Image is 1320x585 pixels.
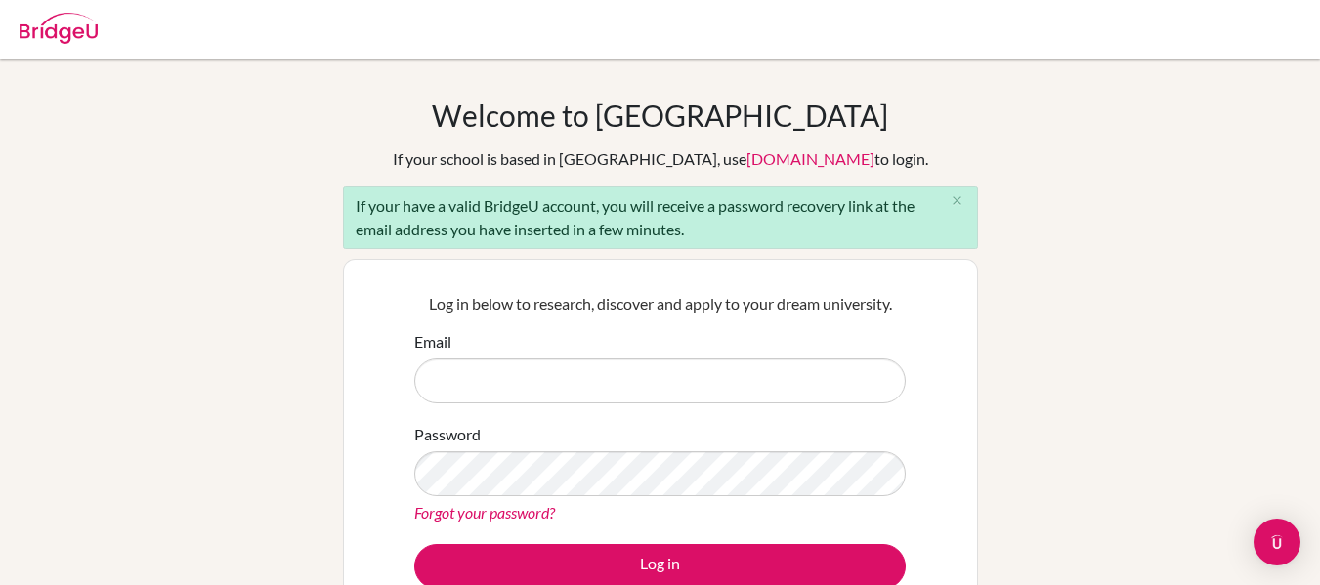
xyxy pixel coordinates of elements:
[950,193,964,208] i: close
[432,98,888,133] h1: Welcome to [GEOGRAPHIC_DATA]
[20,13,98,44] img: Bridge-U
[343,186,978,249] div: If your have a valid BridgeU account, you will receive a password recovery link at the email addr...
[414,423,481,446] label: Password
[1254,519,1300,565] div: Open Intercom Messenger
[746,149,874,168] a: [DOMAIN_NAME]
[414,292,906,315] p: Log in below to research, discover and apply to your dream university.
[414,330,451,354] label: Email
[393,147,928,171] div: If your school is based in [GEOGRAPHIC_DATA], use to login.
[414,503,555,522] a: Forgot your password?
[938,187,977,216] button: Close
